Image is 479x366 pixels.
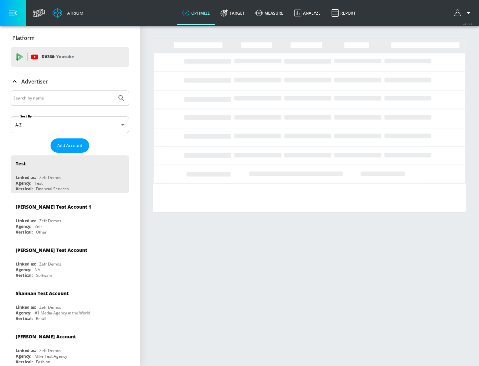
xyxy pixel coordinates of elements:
[289,1,326,25] a: Analyze
[11,29,129,47] div: Platform
[16,160,26,167] div: Test
[16,304,36,310] div: Linked as:
[11,72,129,91] div: Advertiser
[250,1,289,25] a: measure
[21,78,48,85] p: Advertiser
[16,218,36,224] div: Linked as:
[53,8,83,18] a: Atrium
[11,242,129,280] div: [PERSON_NAME] Test AccountLinked as:Zefr DemosAgency:NAVertical:Software
[56,53,74,60] p: Youtube
[326,1,361,25] a: Report
[35,310,90,316] div: #1 Media Agency in the World
[51,138,89,153] button: Add Account
[11,285,129,323] div: Shannan Test AccountLinked as:Zefr DemosAgency:#1 Media Agency in the WorldVertical:Retail
[12,34,35,42] p: Platform
[36,186,69,192] div: Financial Services
[16,247,87,253] div: [PERSON_NAME] Test Account
[39,304,61,310] div: Zefr Demos
[16,267,31,273] div: Agency:
[39,261,61,267] div: Zefr Demos
[16,229,33,235] div: Vertical:
[11,116,129,133] div: A-Z
[16,175,36,180] div: Linked as:
[19,114,33,118] label: Sort By
[11,155,129,193] div: TestLinked as:Zefr DemosAgency:TestVertical:Financial Services
[36,316,46,321] div: Retail
[177,1,215,25] a: optimize
[39,175,61,180] div: Zefr Demos
[463,22,472,26] span: v 4.25.4
[35,180,43,186] div: Test
[11,199,129,237] div: [PERSON_NAME] Test Account 1Linked as:Zefr DemosAgency:ZefrVertical:Other
[16,180,31,186] div: Agency:
[16,186,33,192] div: Vertical:
[39,218,61,224] div: Zefr Demos
[42,53,74,61] p: DV360:
[35,267,40,273] div: NA
[16,261,36,267] div: Linked as:
[13,94,114,102] input: Search by name
[36,359,50,365] div: Fashion
[16,359,33,365] div: Vertical:
[39,348,61,353] div: Zefr Demos
[16,204,91,210] div: [PERSON_NAME] Test Account 1
[35,224,42,229] div: Zefr
[16,353,31,359] div: Agency:
[35,353,67,359] div: Mike Test Agency
[16,333,76,340] div: [PERSON_NAME] Account
[57,142,82,149] span: Add Account
[36,229,47,235] div: Other
[16,273,33,278] div: Vertical:
[11,47,129,67] div: DV360: Youtube
[16,310,31,316] div: Agency:
[36,273,53,278] div: Software
[16,348,36,353] div: Linked as:
[16,290,69,296] div: Shannan Test Account
[16,316,33,321] div: Vertical:
[65,10,83,16] div: Atrium
[16,224,31,229] div: Agency:
[215,1,250,25] a: Target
